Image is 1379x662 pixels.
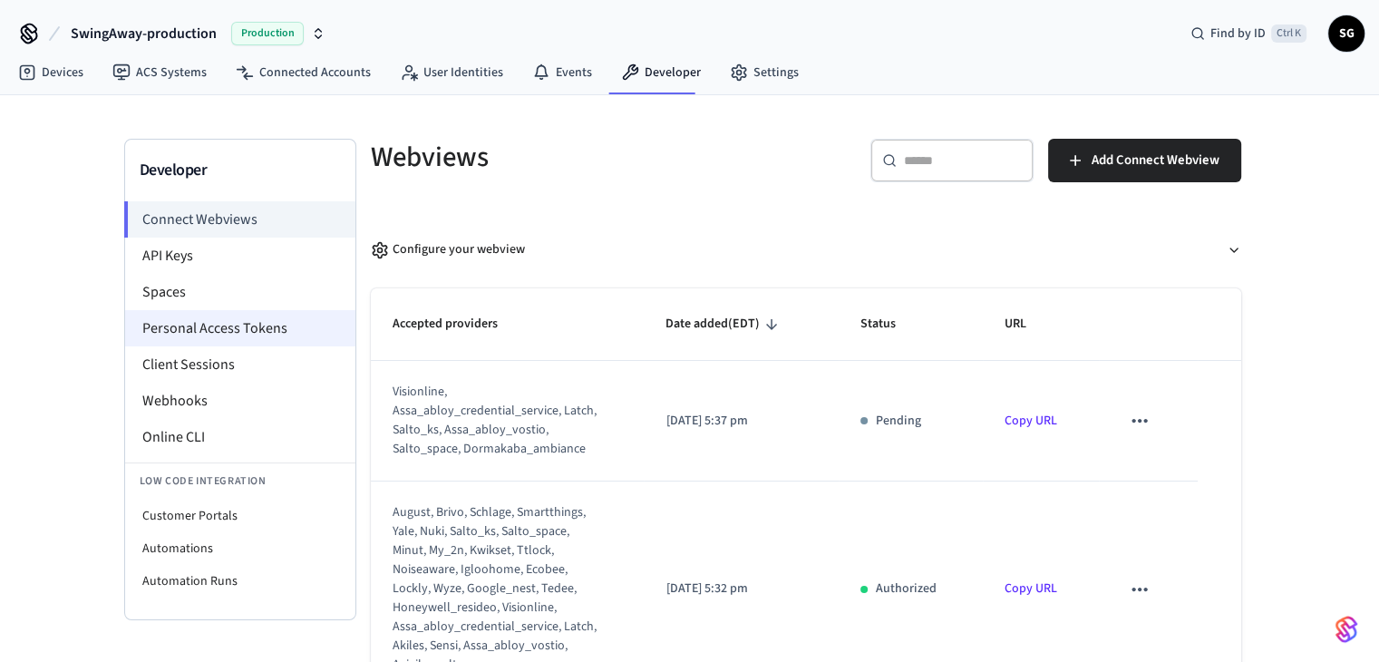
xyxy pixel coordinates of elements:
a: User Identities [385,56,518,89]
h5: Webviews [371,139,795,176]
p: [DATE] 5:37 pm [665,412,817,431]
span: Date added(EDT) [665,310,783,338]
li: Automations [125,532,355,565]
span: Status [860,310,919,338]
p: [DATE] 5:32 pm [665,579,817,599]
li: Client Sessions [125,346,355,383]
div: Find by IDCtrl K [1176,17,1321,50]
li: Webhooks [125,383,355,419]
li: Spaces [125,274,355,310]
li: Low Code Integration [125,462,355,500]
li: Online CLI [125,419,355,455]
span: SG [1330,17,1363,50]
span: Accepted providers [393,310,521,338]
li: Customer Portals [125,500,355,532]
div: Configure your webview [371,240,525,259]
li: Personal Access Tokens [125,310,355,346]
a: Copy URL [1005,412,1057,430]
span: Add Connect Webview [1092,149,1219,172]
a: Developer [607,56,715,89]
div: visionline, assa_abloy_credential_service, latch, salto_ks, assa_abloy_vostio, salto_space, dorma... [393,383,600,459]
a: Events [518,56,607,89]
span: SwingAway-production [71,23,217,44]
button: SG [1328,15,1364,52]
a: Copy URL [1005,579,1057,598]
li: Automation Runs [125,565,355,598]
button: Configure your webview [371,226,1241,274]
p: Authorized [875,579,936,599]
li: Connect Webviews [124,201,355,238]
img: SeamLogoGradient.69752ec5.svg [1335,615,1357,644]
li: API Keys [125,238,355,274]
a: Settings [715,56,813,89]
h3: Developer [140,158,341,183]
span: Production [231,22,304,45]
a: Connected Accounts [221,56,385,89]
button: Add Connect Webview [1048,139,1241,182]
span: Find by ID [1210,24,1266,43]
p: Pending [875,412,920,431]
a: Devices [4,56,98,89]
span: Ctrl K [1271,24,1306,43]
a: ACS Systems [98,56,221,89]
span: URL [1005,310,1050,338]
